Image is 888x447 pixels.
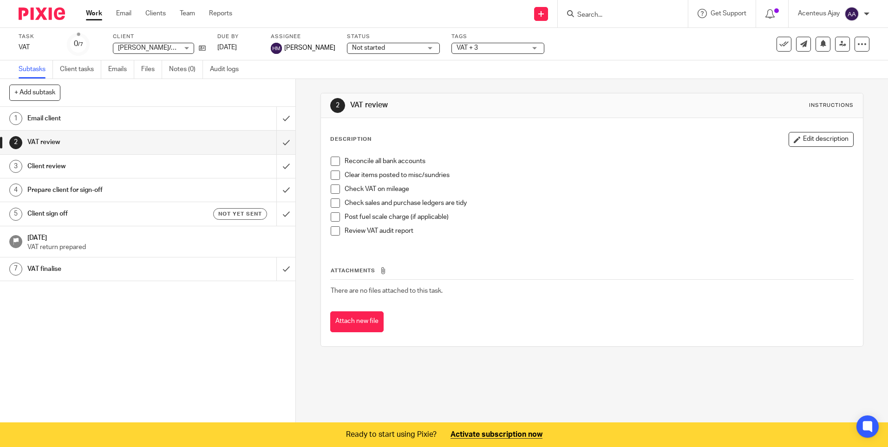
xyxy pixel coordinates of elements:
[27,243,287,252] p: VAT return prepared
[180,9,195,18] a: Team
[345,171,853,180] p: Clear items posted to misc/sundries
[27,183,187,197] h1: Prepare client for sign-off
[27,231,287,243] h1: [DATE]
[9,85,60,100] button: + Add subtask
[330,98,345,113] div: 2
[19,7,65,20] img: Pixie
[844,7,859,21] img: svg%3E
[345,212,853,222] p: Post fuel scale charge (if applicable)
[60,60,101,79] a: Client tasks
[9,160,22,173] div: 3
[210,60,246,79] a: Audit logs
[145,9,166,18] a: Clients
[118,45,249,51] span: [PERSON_NAME]/A LDT Building & Plastering
[141,60,162,79] a: Files
[350,100,612,110] h1: VAT review
[352,45,385,51] span: Not started
[451,33,544,40] label: Tags
[271,43,282,54] img: svg%3E
[113,33,206,40] label: Client
[218,210,262,218] span: Not yet sent
[576,11,660,20] input: Search
[9,208,22,221] div: 5
[209,9,232,18] a: Reports
[19,43,56,52] div: VAT
[19,33,56,40] label: Task
[9,184,22,197] div: 4
[9,112,22,125] div: 1
[27,159,187,173] h1: Client review
[19,60,53,79] a: Subtasks
[789,132,854,147] button: Edit description
[78,42,83,47] small: /7
[108,60,134,79] a: Emails
[457,45,478,51] span: VAT + 3
[116,9,131,18] a: Email
[9,263,22,276] div: 7
[345,184,853,194] p: Check VAT on mileage
[711,10,746,17] span: Get Support
[217,44,237,51] span: [DATE]
[347,33,440,40] label: Status
[217,33,259,40] label: Due by
[27,207,187,221] h1: Client sign off
[330,136,372,143] p: Description
[169,60,203,79] a: Notes (0)
[345,226,853,236] p: Review VAT audit report
[345,198,853,208] p: Check sales and purchase ledgers are tidy
[9,136,22,149] div: 2
[331,288,443,294] span: There are no files attached to this task.
[27,112,187,125] h1: Email client
[27,262,187,276] h1: VAT finalise
[74,39,83,49] div: 0
[271,33,335,40] label: Assignee
[345,157,853,166] p: Reconcile all bank accounts
[284,43,335,53] span: [PERSON_NAME]
[27,135,187,149] h1: VAT review
[809,102,854,109] div: Instructions
[798,9,840,18] p: Acenteus Ajay
[331,268,375,273] span: Attachments
[330,311,384,332] button: Attach new file
[86,9,102,18] a: Work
